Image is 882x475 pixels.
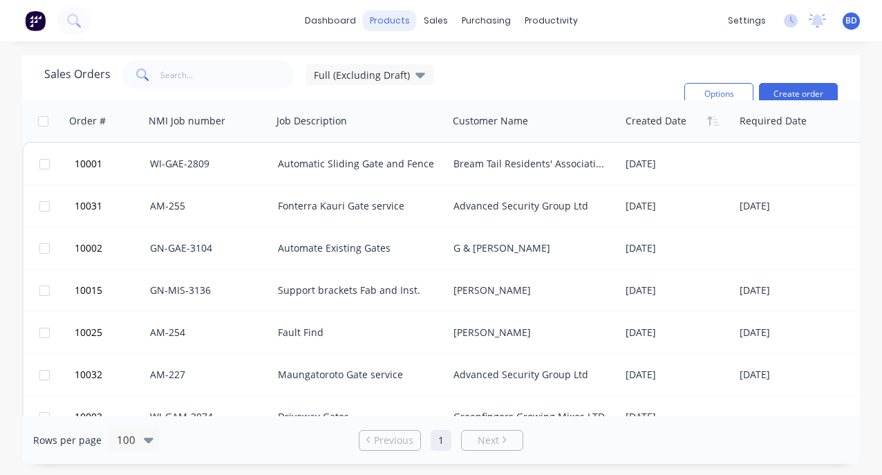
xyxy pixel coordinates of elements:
[75,410,102,424] span: 10003
[71,185,150,227] button: 10031
[75,368,102,382] span: 10032
[71,270,150,311] button: 10015
[278,368,434,382] div: Maungatoroto Gate service
[626,368,729,382] div: [DATE]
[845,15,857,27] span: BD
[314,68,410,82] span: Full (Excluding Draft)
[44,68,111,81] h1: Sales Orders
[71,396,150,438] button: 10003
[71,227,150,269] button: 10002
[75,283,102,297] span: 10015
[75,199,102,213] span: 10031
[453,410,606,424] div: Greenfingers Growing Mixes LTD
[150,241,261,255] div: GN-GAE-3104
[278,410,434,424] div: Driveway Gates
[626,157,729,171] div: [DATE]
[518,10,585,31] div: productivity
[71,354,150,395] button: 10032
[453,157,606,171] div: Bream Tail Residents' Association
[740,199,850,213] div: [DATE]
[278,241,434,255] div: Automate Existing Gates
[298,10,363,31] a: dashboard
[740,326,850,339] div: [DATE]
[278,326,434,339] div: Fault Find
[25,10,46,31] img: Factory
[363,10,417,31] div: products
[71,312,150,353] button: 10025
[453,326,606,339] div: [PERSON_NAME]
[75,326,102,339] span: 10025
[626,199,729,213] div: [DATE]
[626,241,729,255] div: [DATE]
[453,114,528,128] div: Customer Name
[353,430,529,451] ul: Pagination
[75,241,102,255] span: 10002
[626,326,729,339] div: [DATE]
[626,410,729,424] div: [DATE]
[75,157,102,171] span: 10001
[150,368,261,382] div: AM-227
[478,434,499,447] span: Next
[417,10,455,31] div: sales
[684,83,753,105] button: Options
[759,83,838,105] button: Create order
[453,199,606,213] div: Advanced Security Group Ltd
[721,10,773,31] div: settings
[160,61,295,89] input: Search...
[69,114,106,128] div: Order #
[359,434,420,447] a: Previous page
[626,114,686,128] div: Created Date
[150,199,261,213] div: AM-255
[149,114,225,128] div: NMI Job number
[453,368,606,382] div: Advanced Security Group Ltd
[150,157,261,171] div: WI-GAE-2809
[278,199,434,213] div: Fonterra Kauri Gate service
[431,430,451,451] a: Page 1 is your current page
[453,241,606,255] div: G & [PERSON_NAME]
[276,114,347,128] div: Job Description
[278,283,434,297] div: Support brackets Fab and Inst.
[278,157,434,171] div: Automatic Sliding Gate and Fence
[740,368,850,382] div: [DATE]
[150,326,261,339] div: AM-254
[453,283,606,297] div: [PERSON_NAME]
[71,143,150,185] button: 10001
[374,434,413,447] span: Previous
[33,434,102,447] span: Rows per page
[626,283,729,297] div: [DATE]
[150,283,261,297] div: GN-MIS-3136
[740,283,850,297] div: [DATE]
[462,434,523,447] a: Next page
[455,10,518,31] div: purchasing
[740,114,807,128] div: Required Date
[150,410,261,424] div: WI-GAM-3074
